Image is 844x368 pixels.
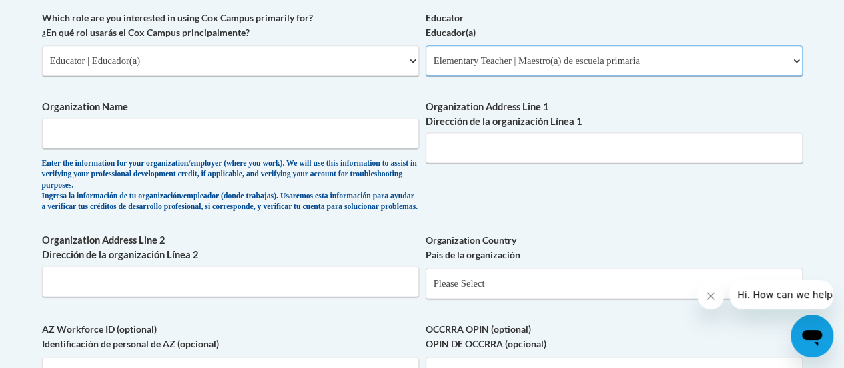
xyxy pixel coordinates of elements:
label: Organization Name [42,100,419,114]
label: Educator Educador(a) [426,11,803,40]
span: Hi. How can we help? [8,9,108,20]
input: Metadata input [426,132,803,163]
label: Organization Address Line 1 Dirección de la organización Línea 1 [426,100,803,129]
input: Metadata input [42,118,419,148]
label: Which role are you interested in using Cox Campus primarily for? ¿En qué rol usarás el Cox Campus... [42,11,419,40]
label: Organization Country País de la organización [426,233,803,262]
iframe: Button to launch messaging window [791,315,833,357]
label: Organization Address Line 2 Dirección de la organización Línea 2 [42,233,419,262]
label: OCCRRA OPIN (optional) OPIN DE OCCRRA (opcional) [426,322,803,351]
iframe: Close message [697,283,724,309]
iframe: Message from company [729,280,833,309]
label: AZ Workforce ID (optional) Identificación de personal de AZ (opcional) [42,322,419,351]
input: Metadata input [42,266,419,297]
div: Enter the information for your organization/employer (where you work). We will use this informati... [42,158,419,213]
